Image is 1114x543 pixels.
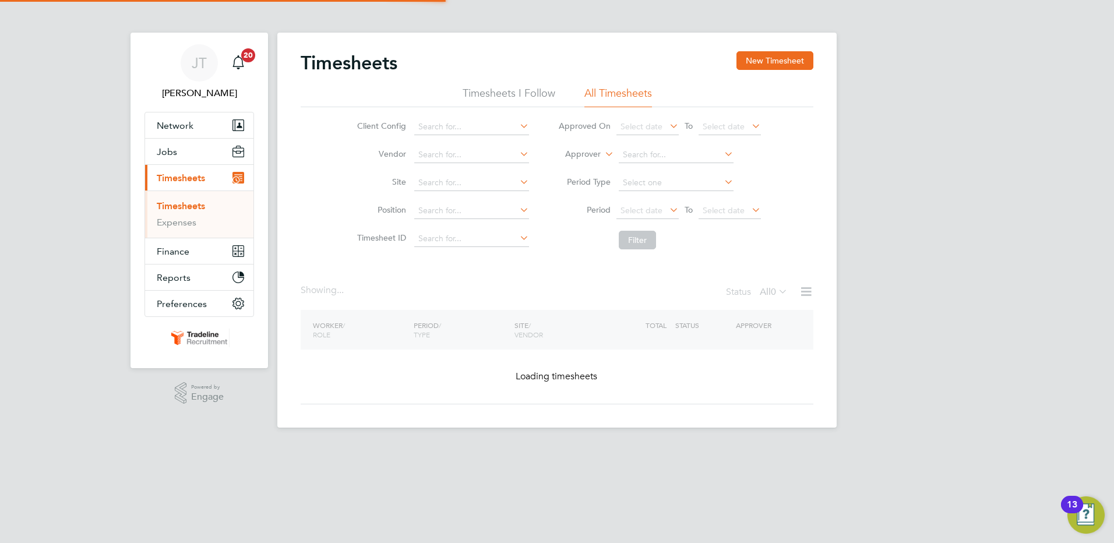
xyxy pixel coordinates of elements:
button: New Timesheet [736,51,813,70]
a: Powered byEngage [175,382,224,404]
span: Finance [157,246,189,257]
button: Open Resource Center, 13 new notifications [1067,496,1105,534]
div: Status [726,284,790,301]
img: tradelinerecruitment-logo-retina.png [169,329,230,347]
a: Timesheets [157,200,205,211]
a: 20 [227,44,250,82]
input: Search for... [414,175,529,191]
button: Finance [145,238,253,264]
div: Showing [301,284,346,297]
label: Approved On [558,121,611,131]
span: Jobs [157,146,177,157]
label: All [760,286,788,298]
div: Timesheets [145,191,253,238]
button: Network [145,112,253,138]
li: Timesheets I Follow [463,86,555,107]
a: JT[PERSON_NAME] [144,44,254,100]
a: Expenses [157,217,196,228]
nav: Main navigation [131,33,268,368]
input: Search for... [414,203,529,219]
div: 13 [1067,505,1077,520]
label: Position [354,204,406,215]
span: Preferences [157,298,207,309]
label: Client Config [354,121,406,131]
span: To [681,202,696,217]
li: All Timesheets [584,86,652,107]
h2: Timesheets [301,51,397,75]
label: Period [558,204,611,215]
button: Jobs [145,139,253,164]
button: Preferences [145,291,253,316]
label: Approver [548,149,601,160]
a: Go to home page [144,329,254,347]
span: ... [337,284,344,296]
span: Engage [191,392,224,402]
button: Filter [619,231,656,249]
label: Timesheet ID [354,232,406,243]
span: Select date [621,205,662,216]
label: Vendor [354,149,406,159]
input: Search for... [414,147,529,163]
span: 20 [241,48,255,62]
span: 0 [771,286,776,298]
span: Network [157,120,193,131]
span: Reports [157,272,191,283]
span: JT [192,55,207,70]
span: Powered by [191,382,224,392]
span: Jemima Topping [144,86,254,100]
input: Select one [619,175,734,191]
span: Timesheets [157,172,205,184]
span: Select date [703,205,745,216]
input: Search for... [619,147,734,163]
span: Select date [703,121,745,132]
input: Search for... [414,231,529,247]
label: Site [354,177,406,187]
input: Search for... [414,119,529,135]
label: Period Type [558,177,611,187]
button: Reports [145,265,253,290]
button: Timesheets [145,165,253,191]
span: Select date [621,121,662,132]
span: To [681,118,696,133]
